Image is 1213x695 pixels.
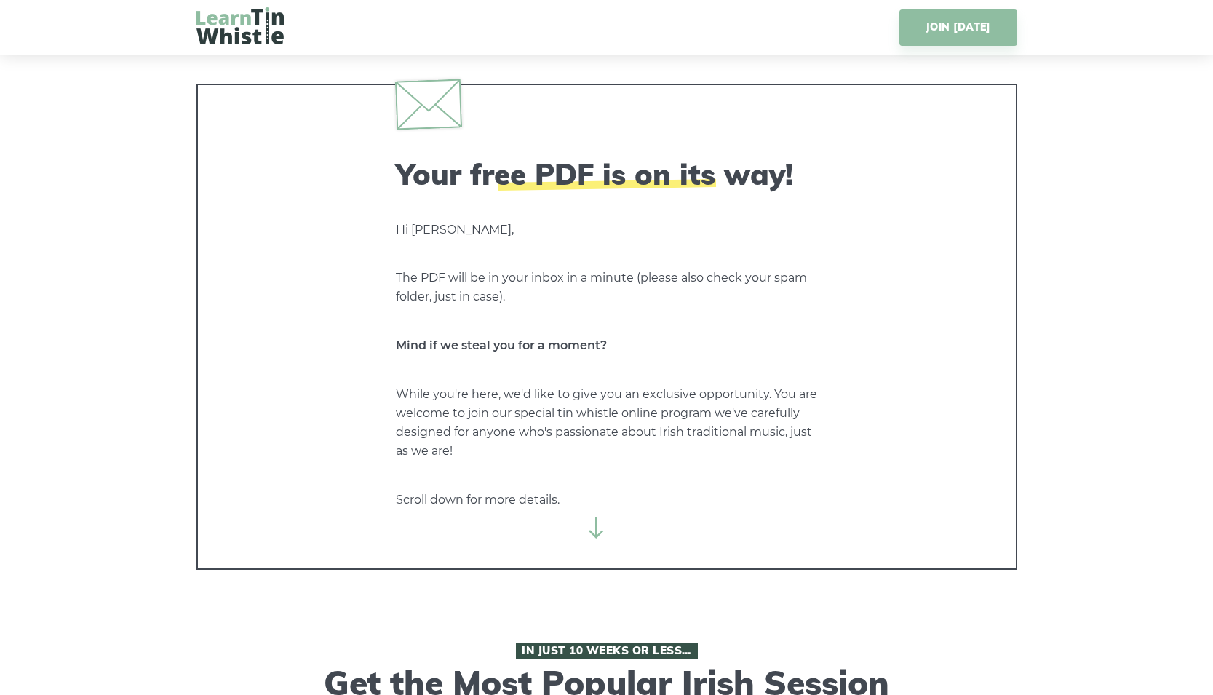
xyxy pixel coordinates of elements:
[396,221,818,239] p: Hi [PERSON_NAME],
[394,79,461,130] img: envelope.svg
[396,385,818,461] p: While you're here, we'd like to give you an exclusive opportunity. You are welcome to join our sp...
[396,156,818,191] h2: Your free PDF is on its way!
[396,338,607,352] strong: Mind if we steal you for a moment?
[899,9,1017,46] a: JOIN [DATE]
[396,269,818,306] p: The PDF will be in your inbox in a minute (please also check your spam folder, just in case).
[396,491,818,509] p: Scroll down for more details.
[516,643,698,659] span: In Just 10 Weeks or Less…
[196,7,284,44] img: LearnTinWhistle.com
